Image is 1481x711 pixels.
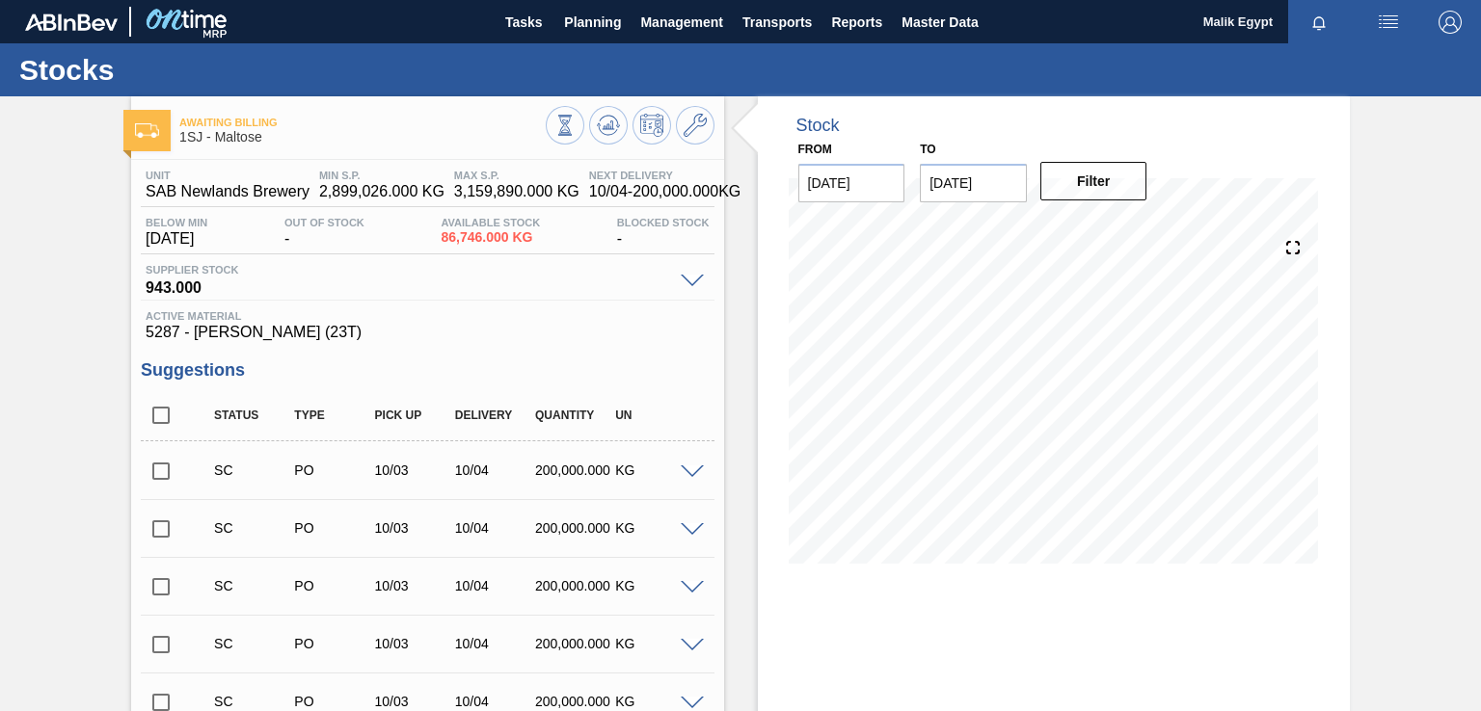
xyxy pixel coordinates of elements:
[441,217,540,228] span: Available Stock
[640,11,723,34] span: Management
[530,694,618,709] div: 200,000.000
[502,11,545,34] span: Tasks
[589,170,740,181] span: Next Delivery
[289,408,377,422] div: Type
[370,462,458,478] div: 10/03/2025
[454,170,579,181] span: MAX S.P.
[370,694,458,709] div: 10/03/2025
[831,11,882,34] span: Reports
[141,360,714,381] h3: Suggestions
[564,11,621,34] span: Planning
[146,217,207,228] span: Below Min
[370,408,458,422] div: Pick up
[209,578,297,593] div: Suggestion Created
[319,183,444,200] span: 2,899,026.000 KG
[1439,11,1462,34] img: Logout
[610,636,698,651] div: KG
[135,123,159,138] img: Ícone
[179,130,545,145] span: 1SJ - Maltose
[546,106,584,145] button: Stocks Overview
[450,408,538,422] div: Delivery
[450,462,538,478] div: 10/04/2025
[676,106,714,145] button: Go to Master Data / General
[146,230,207,248] span: [DATE]
[742,11,812,34] span: Transports
[209,408,297,422] div: Status
[289,462,377,478] div: Purchase order
[370,636,458,651] div: 10/03/2025
[25,13,118,31] img: TNhmsLtSVTkK8tSr43FrP2fwEKptu5GPRR3wAAAABJRU5ErkJggg==
[450,636,538,651] div: 10/04/2025
[1377,11,1400,34] img: userActions
[530,636,618,651] div: 200,000.000
[610,462,698,478] div: KG
[633,106,671,145] button: Schedule Inventory
[902,11,978,34] span: Master Data
[289,520,377,536] div: Purchase order
[209,636,297,651] div: Suggestion Created
[796,116,840,136] div: Stock
[284,217,364,228] span: Out Of Stock
[209,694,297,709] div: Suggestion Created
[146,310,709,322] span: Active Material
[798,143,832,156] label: From
[530,408,618,422] div: Quantity
[209,520,297,536] div: Suggestion Created
[209,462,297,478] div: Suggestion Created
[146,276,670,295] span: 943.000
[530,578,618,593] div: 200,000.000
[450,578,538,593] div: 10/04/2025
[530,520,618,536] div: 200,000.000
[19,59,362,81] h1: Stocks
[280,217,369,248] div: -
[289,578,377,593] div: Purchase order
[450,694,538,709] div: 10/04/2025
[370,520,458,536] div: 10/03/2025
[179,117,545,128] span: Awaiting Billing
[610,578,698,593] div: KG
[610,520,698,536] div: KG
[289,694,377,709] div: Purchase order
[370,578,458,593] div: 10/03/2025
[530,462,618,478] div: 200,000.000
[617,217,710,228] span: Blocked Stock
[1040,162,1147,200] button: Filter
[610,694,698,709] div: KG
[589,183,740,200] span: 10/04 - 200,000.000 KG
[589,106,628,145] button: Update Chart
[920,143,935,156] label: to
[289,636,377,651] div: Purchase order
[146,324,709,341] span: 5287 - [PERSON_NAME] (23T)
[441,230,540,245] span: 86,746.000 KG
[612,217,714,248] div: -
[146,183,310,200] span: SAB Newlands Brewery
[798,164,905,202] input: mm/dd/yyyy
[1288,9,1350,36] button: Notifications
[146,264,670,276] span: Supplier Stock
[920,164,1027,202] input: mm/dd/yyyy
[450,520,538,536] div: 10/04/2025
[319,170,444,181] span: MIN S.P.
[146,170,310,181] span: Unit
[454,183,579,200] span: 3,159,890.000 KG
[610,408,698,422] div: UN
